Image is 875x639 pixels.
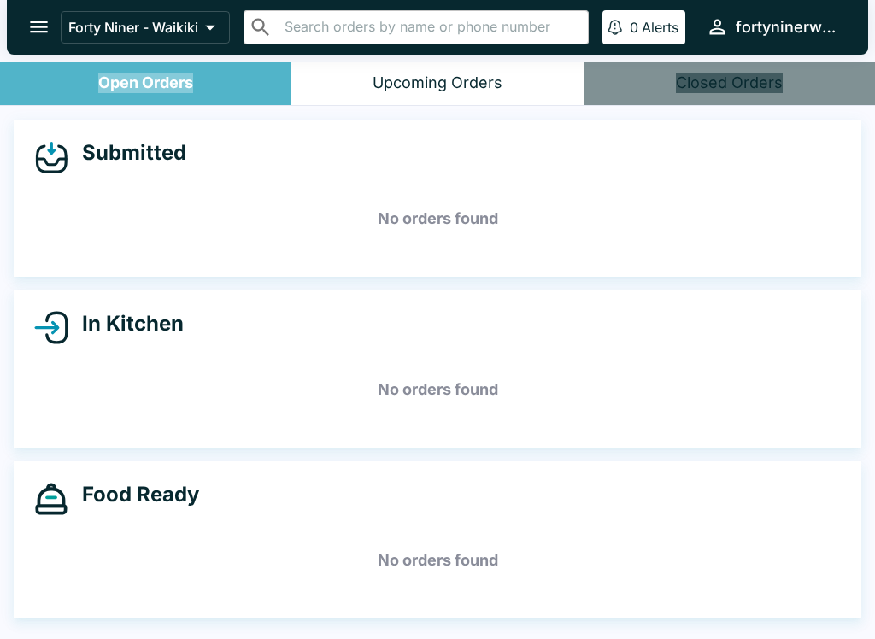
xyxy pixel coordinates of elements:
[34,530,841,591] h5: No orders found
[68,140,186,166] h4: Submitted
[373,73,502,93] div: Upcoming Orders
[699,9,848,45] button: fortyninerwaikiki
[68,19,198,36] p: Forty Niner - Waikiki
[61,11,230,44] button: Forty Niner - Waikiki
[34,359,841,420] h5: No orders found
[279,15,581,39] input: Search orders by name or phone number
[34,188,841,249] h5: No orders found
[17,5,61,49] button: open drawer
[676,73,783,93] div: Closed Orders
[630,19,638,36] p: 0
[68,482,199,507] h4: Food Ready
[68,311,184,337] h4: In Kitchen
[98,73,193,93] div: Open Orders
[736,17,841,38] div: fortyninerwaikiki
[642,19,678,36] p: Alerts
